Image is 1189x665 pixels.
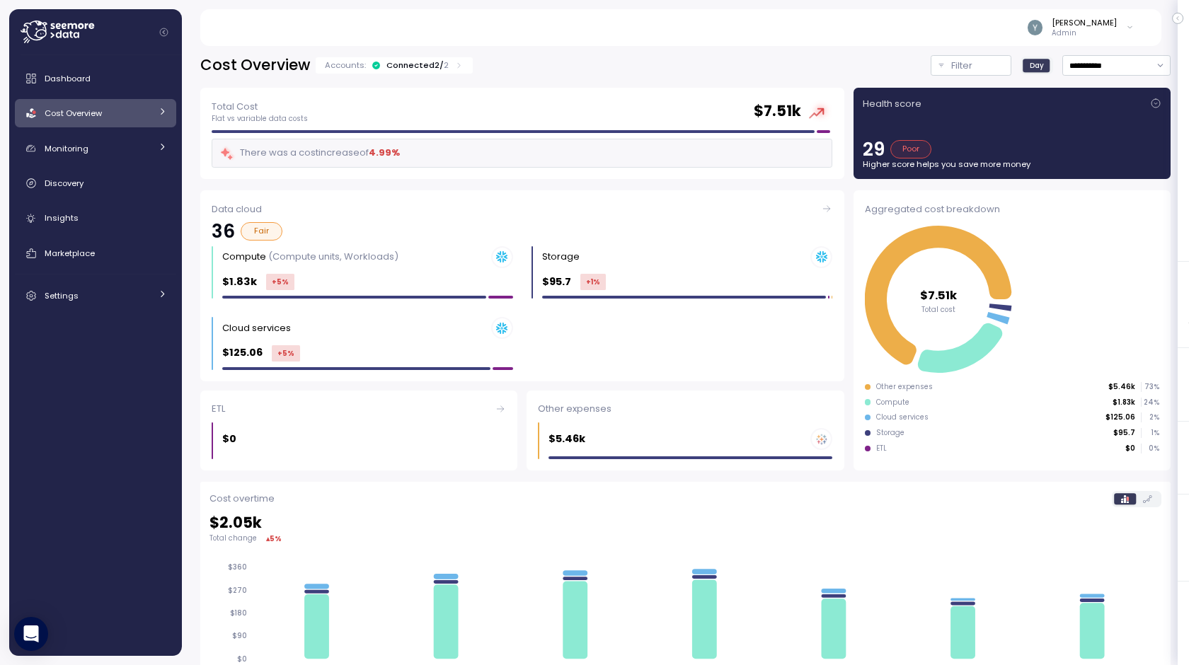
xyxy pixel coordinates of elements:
[14,617,48,651] div: Open Intercom Messenger
[548,431,585,447] p: $5.46k
[272,345,300,362] div: +5 %
[1113,428,1135,438] p: $95.7
[228,562,247,572] tspan: $360
[15,239,176,267] a: Marketplace
[316,57,473,74] div: Accounts:Connected2/2
[228,586,247,595] tspan: $270
[45,290,79,301] span: Settings
[200,55,310,76] h2: Cost Overview
[15,204,176,233] a: Insights
[237,654,247,664] tspan: $0
[222,431,236,447] p: $0
[266,533,282,544] div: ▴
[212,100,308,114] p: Total Cost
[1052,17,1117,28] div: [PERSON_NAME]
[921,304,955,313] tspan: Total cost
[951,59,972,73] p: Filter
[212,222,235,241] p: 36
[865,202,1159,216] div: Aggregated cost breakdown
[542,250,580,264] div: Storage
[876,382,933,392] div: Other expenses
[45,143,88,154] span: Monitoring
[15,64,176,93] a: Dashboard
[15,169,176,197] a: Discovery
[222,250,398,264] div: Compute
[232,631,247,640] tspan: $90
[580,274,606,290] div: +1 %
[1142,428,1159,438] p: 1 %
[1142,412,1159,422] p: 2 %
[386,59,449,71] div: Connected 2 /
[268,250,398,263] p: (Compute units, Workloads)
[219,145,400,161] div: There was a cost increase of
[1108,382,1135,392] p: $5.46k
[876,398,909,407] div: Compute
[1142,382,1159,392] p: 73 %
[200,391,517,470] a: ETL$0
[222,321,291,335] div: Cloud services
[1142,444,1159,453] p: 0 %
[45,178,84,189] span: Discovery
[209,533,257,543] p: Total change
[444,59,449,71] p: 2
[222,345,263,361] p: $125.06
[15,282,176,310] a: Settings
[1028,20,1042,35] img: ACg8ocKvqwnLMA34EL5-0z6HW-15kcrLxT5Mmx2M21tMPLYJnykyAQ=s96-c
[45,212,79,224] span: Insights
[1125,444,1135,453] p: $0
[369,146,400,160] div: 4.99 %
[266,274,294,290] div: +5 %
[863,97,921,111] p: Health score
[209,513,1161,533] h2: $ 2.05k
[538,402,832,416] div: Other expenses
[212,114,308,124] p: Flat vs variable data costs
[270,533,282,544] div: 5 %
[863,158,1161,170] p: Higher score helps you save more money
[15,99,176,127] a: Cost Overview
[754,101,801,122] h2: $ 7.51k
[200,190,844,381] a: Data cloud36FairCompute (Compute units, Workloads)$1.83k+5%Storage $95.7+1%Cloud services $125.06+5%
[325,59,366,71] p: Accounts:
[45,248,95,259] span: Marketplace
[1113,398,1135,407] p: $1.83k
[1052,28,1117,38] p: Admin
[876,428,904,438] div: Storage
[230,608,247,618] tspan: $180
[15,134,176,163] a: Monitoring
[241,222,282,241] div: Fair
[542,274,571,290] p: $95.7
[45,73,91,84] span: Dashboard
[920,287,958,303] tspan: $7.51k
[890,140,932,158] div: Poor
[212,402,506,416] div: ETL
[1105,412,1135,422] p: $125.06
[863,140,885,158] p: 29
[1142,398,1159,407] p: 24 %
[931,55,1011,76] button: Filter
[1030,60,1044,71] span: Day
[209,492,275,506] p: Cost overtime
[222,274,257,290] p: $1.83k
[876,412,929,422] div: Cloud services
[45,108,102,119] span: Cost Overview
[155,27,173,37] button: Collapse navigation
[876,444,887,453] div: ETL
[212,202,832,216] div: Data cloud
